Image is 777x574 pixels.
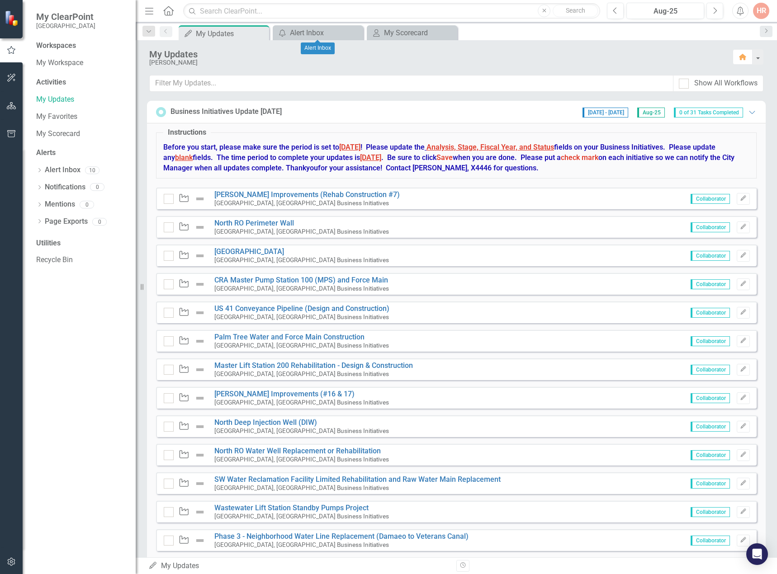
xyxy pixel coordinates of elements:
[369,27,455,38] a: My Scorecard
[92,218,107,226] div: 0
[214,484,389,491] small: [GEOGRAPHIC_DATA], [GEOGRAPHIC_DATA] Business Initiatives
[194,535,205,546] img: Not Defined
[746,543,768,565] div: Open Intercom Messenger
[85,166,99,174] div: 10
[214,304,389,313] a: US 41 Conveyance Pipeline (Design and Construction)
[694,78,758,89] div: Show All Workflows
[691,365,730,375] span: Collaborator
[691,479,730,489] span: Collaborator
[194,250,205,261] img: Not Defined
[148,561,450,571] div: My Updates
[45,199,75,210] a: Mentions
[36,22,95,29] small: [GEOGRAPHIC_DATA]
[360,153,381,162] span: [DATE]
[36,148,127,158] div: Alerts
[194,364,205,375] img: Not Defined
[691,194,730,204] span: Collaborator
[36,129,127,139] a: My Scorecard
[626,3,704,19] button: Aug-25
[194,222,205,233] img: Not Defined
[183,3,600,19] input: Search ClearPoint...
[194,450,205,461] img: Not Defined
[171,107,282,117] div: Business Initiatives Update [DATE]
[214,276,388,284] a: CRA Master Pump Station 100 (MPS) and Force Main
[36,41,76,51] div: Workspaces
[36,94,127,105] a: My Updates
[214,475,501,484] a: SW Water Reclamation Facility Limited Rehabilitation and Raw Water Main Replacement
[214,418,317,427] a: North Deep Injection Well (DIW)
[301,42,335,54] div: Alert Inbox
[691,507,730,517] span: Collaborator
[149,75,673,92] input: Filter My Updates...
[384,27,455,38] div: My Scorecard
[691,279,730,289] span: Collaborator
[214,256,389,263] small: [GEOGRAPHIC_DATA], [GEOGRAPHIC_DATA] Business Initiatives
[691,422,730,432] span: Collaborator
[214,399,389,406] small: [GEOGRAPHIC_DATA], [GEOGRAPHIC_DATA] Business Initiatives
[36,238,127,249] div: Utilities
[194,336,205,347] img: Not Defined
[561,153,598,162] span: check mark
[691,393,730,403] span: Collaborator
[45,165,81,175] a: Alert Inbox
[194,478,205,489] img: Not Defined
[214,361,413,370] a: Master Lift Station 200 Rehabilitation - Design & Construction
[630,6,701,17] div: Aug-25
[290,27,361,38] div: Alert Inbox
[163,143,734,172] strong: Before you start, please make sure the period is set to ! Please update the fields on your Busine...
[436,153,453,162] span: Save
[214,199,389,207] small: [GEOGRAPHIC_DATA], [GEOGRAPHIC_DATA] Business Initiatives
[194,193,205,204] img: Not Defined
[214,513,389,520] small: [GEOGRAPHIC_DATA], [GEOGRAPHIC_DATA] Business Initiatives
[214,532,469,541] a: Phase 3 - Neighborhood Water Line Replacement (Damaeo to Veterans Canal)
[691,308,730,318] span: Collaborator
[339,143,360,151] span: [DATE]
[275,27,361,38] a: Alert Inbox
[194,507,205,518] img: Not Defined
[80,201,94,208] div: 0
[194,307,205,318] img: Not Defined
[214,456,389,463] small: [GEOGRAPHIC_DATA], [GEOGRAPHIC_DATA] Business Initiatives
[149,59,724,66] div: [PERSON_NAME]
[214,370,389,377] small: [GEOGRAPHIC_DATA], [GEOGRAPHIC_DATA] Business Initiatives
[306,164,318,172] span: you
[214,190,400,199] a: [PERSON_NAME] Improvements (Rehab Construction #7)
[36,255,127,265] a: Recycle Bin
[5,10,20,26] img: ClearPoint Strategy
[45,182,85,193] a: Notifications
[214,503,369,512] a: Wastewater Lift Station Standby Pumps Project
[36,77,127,88] div: Activities
[36,112,127,122] a: My Favorites
[674,108,743,118] span: 0 of 31 Tasks Completed
[36,58,127,68] a: My Workspace
[691,450,730,460] span: Collaborator
[214,541,389,548] small: [GEOGRAPHIC_DATA], [GEOGRAPHIC_DATA] Business Initiatives
[90,183,104,191] div: 0
[214,333,365,341] a: Palm Tree Water and Force Main Construction
[45,216,88,227] a: Page Exports
[36,11,95,22] span: My ClearPoint
[691,222,730,232] span: Collaborator
[214,342,389,349] small: [GEOGRAPHIC_DATA], [GEOGRAPHIC_DATA] Business Initiatives
[214,247,284,256] a: [GEOGRAPHIC_DATA]
[214,427,389,434] small: [GEOGRAPHIC_DATA], [GEOGRAPHIC_DATA] Business Initiatives
[637,108,665,118] span: Aug-25
[214,219,294,227] a: North RO Perimeter Wall
[214,447,381,455] a: North RO Water Well Replacement or Rehabilitation
[553,5,598,17] button: Search
[583,108,628,118] span: [DATE] - [DATE]
[753,3,769,19] button: HR
[149,49,724,59] div: My Updates
[214,390,355,398] a: [PERSON_NAME] Improvements (#16 & 17)
[196,28,267,39] div: My Updates
[194,279,205,290] img: Not Defined
[426,143,554,151] span: Analysis, Stage, Fiscal Year, and Status
[214,228,389,235] small: [GEOGRAPHIC_DATA], [GEOGRAPHIC_DATA] Business Initiatives
[194,393,205,404] img: Not Defined
[194,421,205,432] img: Not Defined
[691,536,730,546] span: Collaborator
[691,251,730,261] span: Collaborator
[163,127,211,138] legend: Instructions
[566,7,585,14] span: Search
